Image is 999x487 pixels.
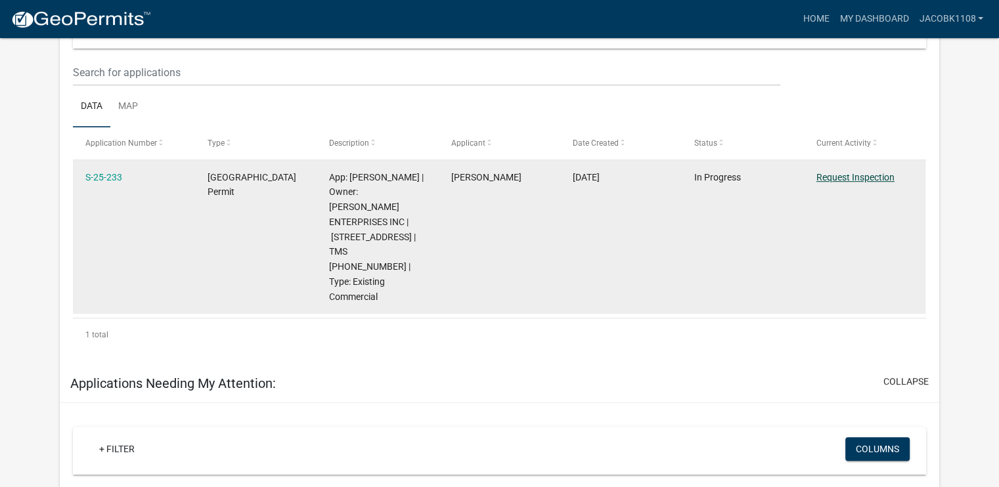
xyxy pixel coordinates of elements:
[797,7,834,32] a: Home
[816,172,895,182] a: Request Inspection
[110,86,146,128] a: Map
[845,437,910,461] button: Columns
[70,375,276,391] h5: Applications Needing My Attention:
[451,138,485,148] span: Applicant
[573,138,619,148] span: Date Created
[208,138,225,148] span: Type
[883,375,929,389] button: collapse
[73,86,110,128] a: Data
[804,127,925,159] datatable-header-cell: Current Activity
[73,127,194,159] datatable-header-cell: Application Number
[194,127,316,159] datatable-header-cell: Type
[317,127,438,159] datatable-header-cell: Description
[73,318,926,351] div: 1 total
[834,7,914,32] a: My Dashboard
[73,59,780,86] input: Search for applications
[89,437,145,461] a: + Filter
[816,138,871,148] span: Current Activity
[85,172,122,182] a: S-25-233
[694,172,741,182] span: In Progress
[329,138,369,148] span: Description
[573,172,600,182] span: 04/24/2025
[438,127,560,159] datatable-header-cell: Applicant
[682,127,803,159] datatable-header-cell: Status
[451,172,522,182] span: Robert L Heuser
[914,7,988,32] a: jacobk1108
[329,172,424,302] span: App: Robert L Heuser | Owner: HEUSER ENTERPRISES INC | 259 COPPER PLATE RD | TMS 067-01-00-090 | ...
[694,138,717,148] span: Status
[85,138,157,148] span: Application Number
[208,172,296,198] span: Jasper County Building Permit
[560,127,682,159] datatable-header-cell: Date Created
